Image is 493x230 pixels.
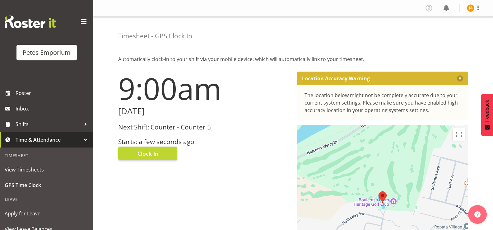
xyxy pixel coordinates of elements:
h1: 9:00am [118,72,290,105]
div: Timesheet [2,149,92,162]
span: Shifts [16,120,81,129]
h3: Starts: a few seconds ago [118,138,290,145]
span: View Timesheets [5,165,89,174]
a: GPS Time Clock [2,177,92,193]
h2: [DATE] [118,106,290,116]
span: Apply for Leave [5,209,89,218]
button: Close message [457,75,463,82]
span: Time & Attendance [16,135,81,144]
button: Feedback - Show survey [481,94,493,136]
button: Clock In [118,147,177,160]
span: Roster [16,88,90,98]
img: Rosterit website logo [5,16,56,28]
button: Toggle fullscreen view [453,128,465,141]
span: Clock In [137,149,158,157]
h4: Timesheet - GPS Clock In [118,32,192,40]
div: Leave [2,193,92,206]
div: The location below might not be completely accurate due to your current system settings. Please m... [305,92,461,114]
a: View Timesheets [2,162,92,177]
img: help-xxl-2.png [474,211,481,218]
p: Location Accuracy Warning [302,75,370,82]
img: jeseryl-armstrong10788.jpg [467,4,474,12]
span: GPS Time Clock [5,181,89,190]
span: Feedback [484,100,490,122]
a: Apply for Leave [2,206,92,221]
p: Automatically clock-in to your shift via your mobile device, which will automatically link to you... [118,55,468,63]
h3: Next Shift: Counter - Counter 5 [118,124,290,131]
div: Petes Emporium [23,48,71,57]
span: Inbox [16,104,90,113]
